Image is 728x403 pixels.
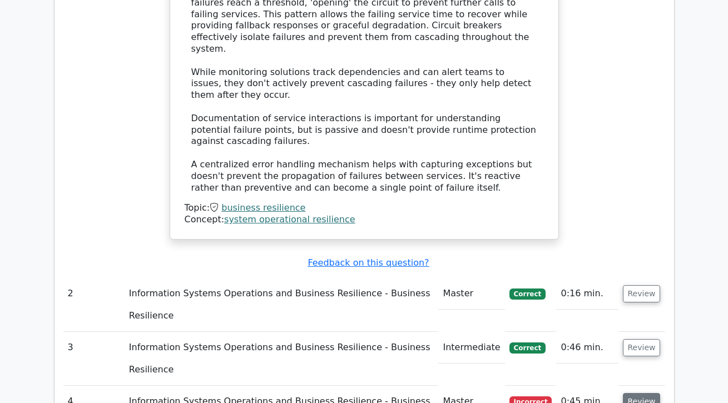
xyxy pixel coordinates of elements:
[623,285,661,302] button: Review
[125,278,439,332] td: Information Systems Operations and Business Resilience - Business Resilience
[224,214,355,225] a: system operational resilience
[509,342,546,354] span: Correct
[125,332,439,386] td: Information Systems Operations and Business Resilience - Business Resilience
[185,214,544,226] div: Concept:
[185,202,544,214] div: Topic:
[556,278,618,310] td: 0:16 min.
[221,202,305,213] a: business resilience
[438,332,504,364] td: Intermediate
[556,332,618,364] td: 0:46 min.
[509,288,546,300] span: Correct
[623,339,661,356] button: Review
[438,278,504,310] td: Master
[63,332,125,386] td: 3
[308,257,429,268] a: Feedback on this question?
[63,278,125,332] td: 2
